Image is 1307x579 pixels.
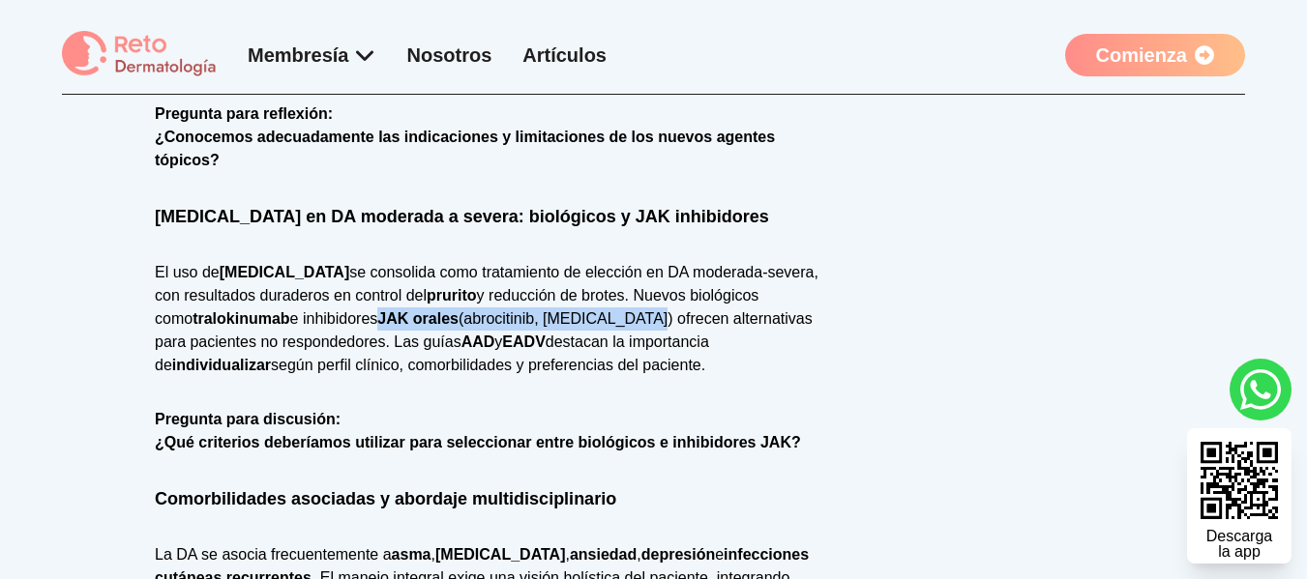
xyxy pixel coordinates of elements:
[1065,34,1245,76] a: Comienza
[641,546,715,563] strong: depresión
[220,264,350,280] strong: [MEDICAL_DATA]
[155,129,775,168] strong: ¿Conocemos adecuadamente las indicaciones y limitaciones de los nuevos agentes tópicos?
[435,546,566,563] strong: [MEDICAL_DATA]
[502,333,545,350] strong: EADV
[62,31,217,78] img: logo Reto dermatología
[155,485,819,512] h2: Comorbilidades asociadas y abordaje multidisciplinario
[248,42,376,69] div: Membresía
[407,44,492,66] a: Nosotros
[392,546,431,563] strong: asma
[193,310,289,327] strong: tralokinumab
[570,546,637,563] strong: ansiedad
[461,333,495,350] strong: AAD
[155,261,819,377] p: El uso de se consolida como tratamiento de elección en DA moderada-severa, con resultados durader...
[1230,359,1292,420] a: whatsapp button
[172,357,271,373] strong: individualizar
[155,203,819,230] h2: [MEDICAL_DATA] en DA moderada a severa: biológicos y JAK inhibidores
[522,44,607,66] a: Artículos
[155,105,333,122] strong: Pregunta para reflexión:
[377,310,459,327] strong: JAK orales
[155,411,341,427] strong: Pregunta para discusión:
[427,287,477,304] strong: prurito
[1206,529,1272,560] div: Descarga la app
[155,434,801,450] strong: ¿Qué criterios deberíamos utilizar para seleccionar entre biológicos e inhibidores JAK?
